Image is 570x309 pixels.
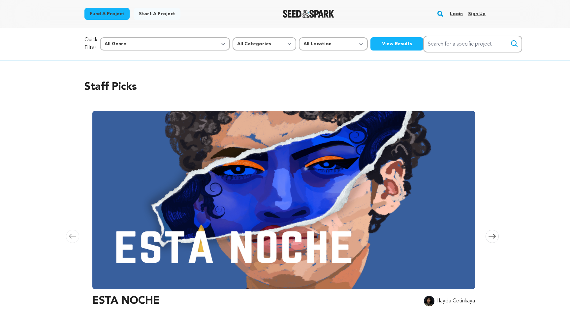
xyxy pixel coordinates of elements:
a: Start a project [134,8,180,20]
img: 2560246e7f205256.jpg [424,296,434,306]
p: Quick Filter [84,36,97,52]
p: Ilayda Cetinkaya [437,297,475,305]
button: View Results [370,37,423,51]
img: ESTA NOCHE image [92,111,475,289]
img: Seed&Spark Logo Dark Mode [283,10,334,18]
a: Seed&Spark Homepage [283,10,334,18]
h3: ESTA NOCHE [92,293,160,309]
a: Login [450,9,463,19]
h2: Staff Picks [84,79,486,95]
input: Search for a specific project [423,36,522,52]
a: Sign up [468,9,486,19]
a: Fund a project [84,8,130,20]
